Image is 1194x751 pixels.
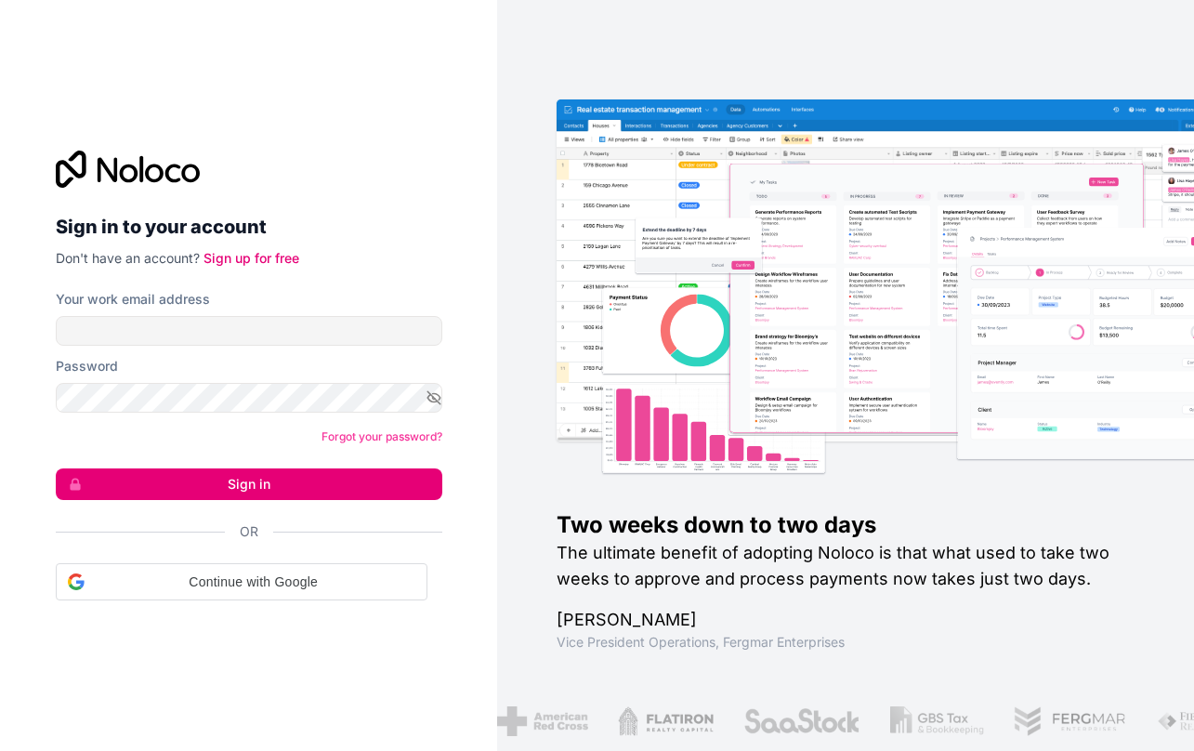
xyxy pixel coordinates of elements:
[92,573,415,592] span: Continue with Google
[56,250,200,266] span: Don't have an account?
[56,357,118,375] label: Password
[56,468,442,500] button: Sign in
[557,633,1135,652] h1: Vice President Operations , Fergmar Enterprises
[203,250,299,266] a: Sign up for free
[56,316,442,346] input: Email address
[56,383,442,413] input: Password
[321,429,442,443] a: Forgot your password?
[56,210,442,244] h2: Sign in to your account
[497,706,587,736] img: /assets/american-red-cross-BAupjrZR.png
[56,563,427,600] div: Continue with Google
[557,510,1135,540] h1: Two weeks down to two days
[557,607,1135,633] h1: [PERSON_NAME]
[56,290,210,309] label: Your work email address
[557,540,1135,592] h2: The ultimate benefit of adopting Noloco is that what used to take two weeks to approve and proces...
[743,706,860,736] img: /assets/saastock-C6Zbiodz.png
[1014,706,1127,736] img: /assets/fergmar-CudnrXN5.png
[889,706,984,736] img: /assets/gbstax-C-GtDUiK.png
[240,522,258,541] span: Or
[617,706,714,736] img: /assets/flatiron-C8eUkumj.png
